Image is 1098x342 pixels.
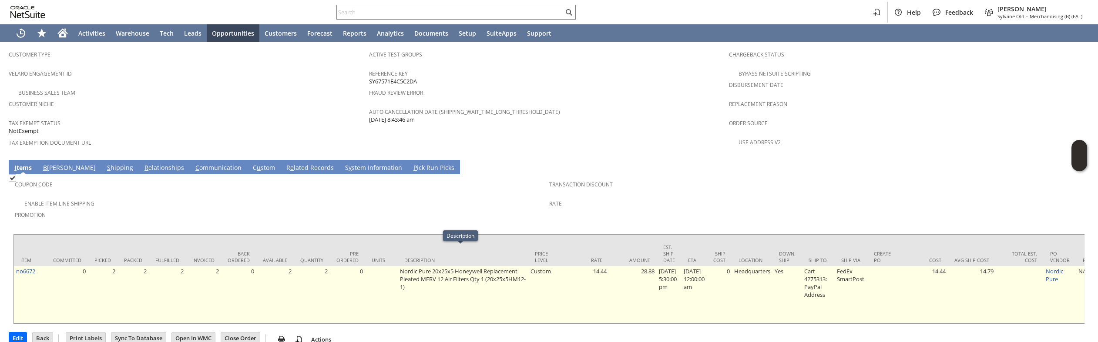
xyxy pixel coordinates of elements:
td: 14.79 [948,266,996,323]
a: Reports [338,24,372,42]
svg: logo [10,6,45,18]
a: Relationships [142,163,186,173]
div: Avg Ship Cost [954,257,989,263]
a: Opportunities [207,24,259,42]
td: 2 [118,266,149,323]
a: Warehouse [111,24,154,42]
div: Ship To [809,257,828,263]
a: Promotion [15,211,46,219]
div: Quantity [300,257,323,263]
span: I [14,163,17,172]
td: 2 [294,266,330,323]
span: y [349,163,352,172]
a: Analytics [372,24,409,42]
td: [DATE] 5:30:00 pm [657,266,682,323]
a: Setup [453,24,481,42]
div: Committed [53,257,81,263]
a: Related Records [284,163,336,173]
a: Chargeback Status [729,51,784,58]
div: Item [20,257,40,263]
span: Tech [160,29,174,37]
span: Documents [414,29,448,37]
svg: Search [564,7,574,17]
a: Velaro Engagement ID [9,70,72,77]
a: Coupon Code [15,181,53,188]
a: Bypass NetSuite Scripting [739,70,811,77]
div: Description [447,232,474,239]
span: SY67571E4C5C2DA [369,77,417,86]
td: 0 [707,266,732,323]
a: Shipping [105,163,135,173]
span: Support [527,29,551,37]
div: Create PO [874,250,893,263]
a: Forecast [302,24,338,42]
td: 2 [88,266,118,323]
span: SuiteApps [487,29,517,37]
a: Customers [259,24,302,42]
span: NotExempt [9,127,39,135]
a: Communication [193,163,244,173]
td: FedEx SmartPost [835,266,867,323]
div: Invoiced [192,257,215,263]
div: ETA [688,257,700,263]
a: Nordic Pure [1046,267,1063,283]
a: Enable Item Line Shipping [24,200,94,207]
svg: Home [57,28,68,38]
a: Items [12,163,34,173]
span: [DATE] 8:43:46 am [369,116,415,124]
iframe: Click here to launch Oracle Guided Learning Help Panel [1071,140,1087,171]
span: Warehouse [116,29,149,37]
div: Ship Via [841,257,861,263]
span: Leads [184,29,201,37]
span: Reports [343,29,366,37]
div: Fulfilled [155,257,179,263]
td: 14.44 [900,266,948,323]
div: Ship Cost [713,250,725,263]
td: Nordic Pure 20x25x5 Honeywell Replacement Pleated MERV 12 Air Filters Qty 1 (20x25x5HM12-1) [398,266,528,323]
a: Active Test Groups [369,51,422,58]
a: System Information [343,163,404,173]
div: Pre Ordered [336,250,359,263]
td: 28.88 [609,266,657,323]
span: Forecast [307,29,332,37]
span: S [107,163,111,172]
td: Yes [772,266,802,323]
svg: Recent Records [16,28,26,38]
span: u [257,163,261,172]
svg: Shortcuts [37,28,47,38]
div: Amount [615,257,650,263]
a: SuiteApps [481,24,522,42]
span: Activities [78,29,105,37]
span: Feedback [945,8,973,17]
td: 14.44 [561,266,609,323]
span: - [1026,13,1028,20]
span: Opportunities [212,29,254,37]
a: Order Source [729,120,768,127]
a: Tax Exemption Document URL [9,139,91,146]
a: Documents [409,24,453,42]
span: Setup [459,29,476,37]
a: no6672 [16,267,35,275]
span: B [43,163,47,172]
span: [PERSON_NAME] [997,5,1082,13]
a: Activities [73,24,111,42]
img: Checked [9,174,16,182]
a: Recent Records [10,24,31,42]
a: Replacement reason [729,100,787,108]
div: Down. Ship [779,250,796,263]
span: Help [907,8,921,17]
a: Customer Niche [9,100,54,108]
a: Leads [179,24,207,42]
td: 0 [330,266,365,323]
span: Analytics [377,29,404,37]
div: Back Ordered [228,250,250,263]
input: Search [337,7,564,17]
a: Tech [154,24,179,42]
a: Transaction Discount [549,181,613,188]
a: Home [52,24,73,42]
span: R [144,163,148,172]
span: Sylvane Old [997,13,1024,20]
td: Headquarters [732,266,772,323]
div: Est. Ship Date [663,244,675,263]
span: P [413,163,417,172]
